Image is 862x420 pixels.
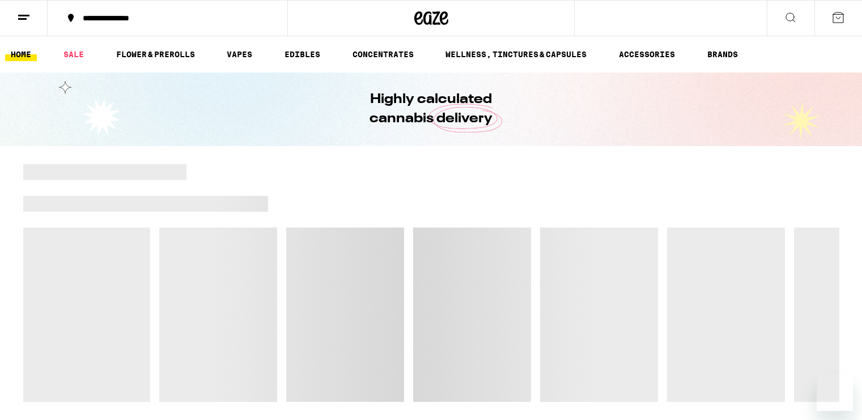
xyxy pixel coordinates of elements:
a: BRANDS [702,48,744,61]
a: SALE [58,48,90,61]
a: CONCENTRATES [347,48,419,61]
a: FLOWER & PREROLLS [111,48,201,61]
a: WELLNESS, TINCTURES & CAPSULES [440,48,592,61]
a: EDIBLES [279,48,326,61]
a: HOME [5,48,37,61]
iframe: Button to launch messaging window [817,375,853,411]
a: VAPES [221,48,258,61]
a: ACCESSORIES [613,48,681,61]
h1: Highly calculated cannabis delivery [338,90,525,128]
